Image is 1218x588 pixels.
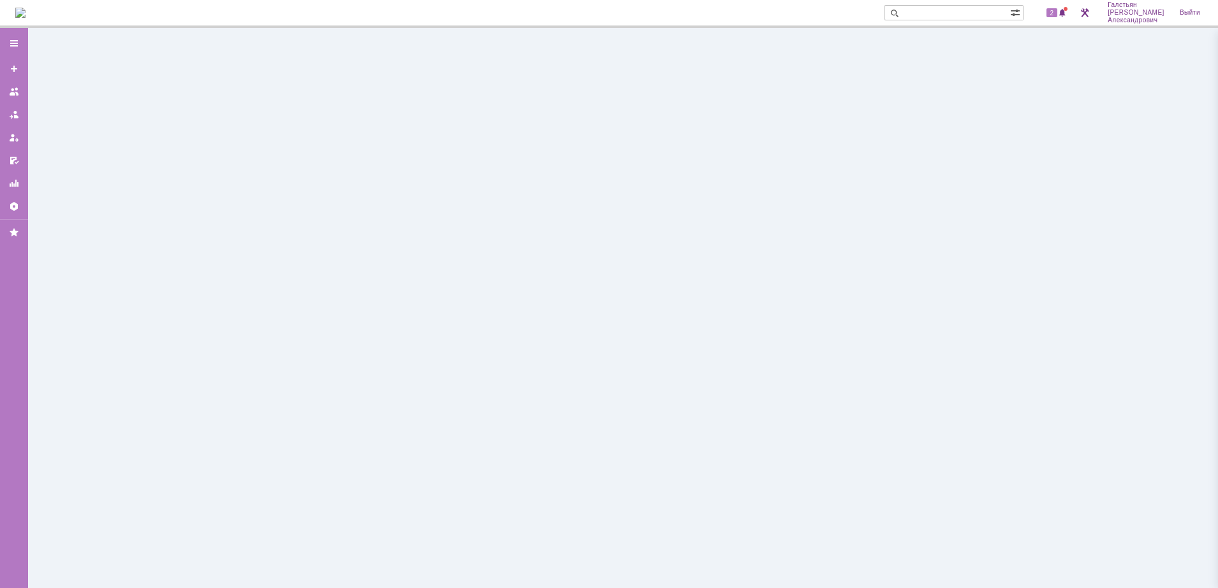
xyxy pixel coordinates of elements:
img: logo [15,8,26,18]
span: Александрович [1108,17,1164,24]
a: Создать заявку [4,59,24,79]
a: Перейти на домашнюю страницу [15,8,26,18]
a: Заявки на командах [4,82,24,102]
span: Галстьян [1108,1,1164,9]
span: 2 [1046,8,1058,17]
span: Расширенный поиск [1010,6,1023,18]
a: Мои согласования [4,150,24,171]
a: Перейти в интерфейс администратора [1077,5,1092,20]
a: Заявки в моей ответственности [4,104,24,125]
a: Настройки [4,196,24,217]
span: [PERSON_NAME] [1108,9,1164,17]
a: Отчеты [4,173,24,194]
a: Мои заявки [4,127,24,148]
